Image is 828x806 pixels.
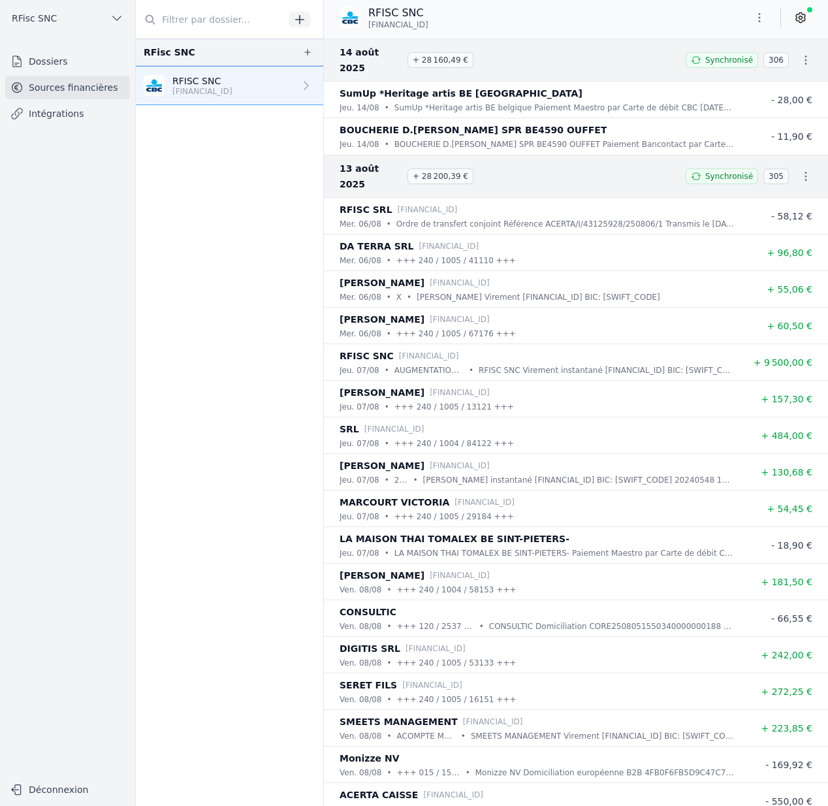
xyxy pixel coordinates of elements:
[340,750,400,766] p: Monizze NV
[340,766,381,779] p: ven. 08/08
[340,531,569,547] p: LA MAISON THAI TOMALEX BE SINT-PIETERS-
[423,474,734,487] p: [PERSON_NAME] instantané [FINANCIAL_ID] BIC: [SWIFT_CODE] 20240548 12.30 heures
[771,211,812,221] span: - 58,12 €
[761,650,812,660] span: + 242,00 €
[430,276,490,289] p: [FINANCIAL_ID]
[479,620,484,633] div: •
[340,641,400,656] p: DIGITIS SRL
[461,730,466,743] div: •
[466,766,470,779] div: •
[387,583,391,596] div: •
[430,386,490,399] p: [FINANCIAL_ID]
[430,459,490,472] p: [FINANCIAL_ID]
[340,348,394,364] p: RFISC SNC
[340,620,381,633] p: ven. 08/08
[340,568,424,583] p: [PERSON_NAME]
[413,474,417,487] div: •
[340,400,379,413] p: jeu. 07/08
[771,95,812,105] span: - 28,00 €
[396,327,516,340] p: +++ 240 / 1005 / 67176 +++
[771,613,812,624] span: - 66,55 €
[340,202,392,218] p: RFISC SRL
[419,240,479,253] p: [FINANCIAL_ID]
[340,730,381,743] p: ven. 08/08
[399,349,459,363] p: [FINANCIAL_ID]
[397,583,517,596] p: +++ 240 / 1004 / 58153 +++
[387,766,391,779] div: •
[340,547,379,560] p: jeu. 07/08
[385,101,389,114] div: •
[340,218,381,231] p: mer. 06/08
[387,693,391,706] div: •
[398,203,458,216] p: [FINANCIAL_ID]
[761,686,812,697] span: + 272,25 €
[340,510,379,523] p: jeu. 07/08
[340,656,381,669] p: ven. 08/08
[387,730,391,743] div: •
[5,76,130,99] a: Sources financières
[705,171,753,182] span: Synchronisé
[368,20,428,30] span: [FINANCIAL_ID]
[144,75,165,96] img: CBC_CREGBEBB.png
[340,86,582,101] p: SumUp *Heritage artis BE [GEOGRAPHIC_DATA]
[340,238,414,254] p: DA TERRA SRL
[340,291,381,304] p: mer. 06/08
[136,66,323,105] a: RFISC SNC [FINANCIAL_ID]
[761,723,812,733] span: + 223,85 €
[340,138,379,151] p: jeu. 14/08
[340,437,379,450] p: jeu. 07/08
[385,510,389,523] div: •
[340,44,402,76] span: 14 août 2025
[387,254,391,267] div: •
[397,620,474,633] p: +++ 120 / 2537 / 51089 +++
[767,248,812,258] span: + 96,80 €
[463,715,523,728] p: [FINANCIAL_ID]
[394,510,514,523] p: +++ 240 / 1005 / 29184 +++
[394,101,734,114] p: SumUp *Heritage artis BE belgique Paiement Maestro par Carte de débit CBC [DATE] 10.20 heures 670...
[368,5,428,21] p: RFISC SNC
[5,102,130,125] a: Intégrations
[767,321,812,331] span: + 60,50 €
[340,787,418,803] p: ACERTA CAISSE
[397,693,517,706] p: +++ 240 / 1005 / 16151 +++
[394,364,464,377] p: AUGMENTATION DES APPORTS
[396,218,734,231] p: Ordre de transfert conjoint Référence ACERTA/I/43125928/250806/1 Transmis le [DATE] Par Tableau d...
[385,474,389,487] div: •
[430,569,490,582] p: [FINANCIAL_ID]
[761,467,812,477] span: + 130,68 €
[340,254,381,267] p: mer. 06/08
[394,547,734,560] p: LA MAISON THAI TOMALEX BE SINT-PIETERS- Paiement Maestro par Carte de débit CBC [DATE] 12.38 heur...
[471,730,734,743] p: SMEETS MANAGEMENT Virement [FINANCIAL_ID] BIC: [SWIFT_CODE] ACOMPTE MENSUEL
[172,86,232,97] p: [FINANCIAL_ID]
[340,677,397,693] p: SERET FILS
[340,693,381,706] p: ven. 08/08
[754,357,812,368] span: + 9 500,00 €
[397,766,460,779] p: +++ 015 / 1580 / 61573 +++
[767,284,812,295] span: + 55,06 €
[144,44,195,60] div: RFisc SNC
[172,74,232,88] p: RFISC SNC
[417,291,660,304] p: [PERSON_NAME] Virement [FINANCIAL_ID] BIC: [SWIFT_CODE]
[387,218,391,231] div: •
[423,788,483,801] p: [FINANCIAL_ID]
[385,364,389,377] div: •
[394,138,734,151] p: BOUCHERIE D.[PERSON_NAME] SPR BE4590 OUFFET Paiement Bancontact par Carte de débit CBC [DATE] 15....
[394,437,514,450] p: +++ 240 / 1004 / 84122 +++
[761,394,812,404] span: + 157,30 €
[430,313,490,326] p: [FINANCIAL_ID]
[340,458,424,474] p: [PERSON_NAME]
[340,101,379,114] p: jeu. 14/08
[767,504,812,514] span: + 54,45 €
[454,496,515,509] p: [FINANCIAL_ID]
[340,474,379,487] p: jeu. 07/08
[385,437,389,450] div: •
[402,679,462,692] p: [FINANCIAL_ID]
[469,364,473,377] div: •
[397,656,517,669] p: +++ 240 / 1005 / 53133 +++
[340,7,360,28] img: CBC_CREGBEBB.png
[394,400,514,413] p: +++ 240 / 1005 / 13121 +++
[5,779,130,800] button: Déconnexion
[340,312,424,327] p: [PERSON_NAME]
[340,364,379,377] p: jeu. 07/08
[340,714,458,730] p: SMEETS MANAGEMENT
